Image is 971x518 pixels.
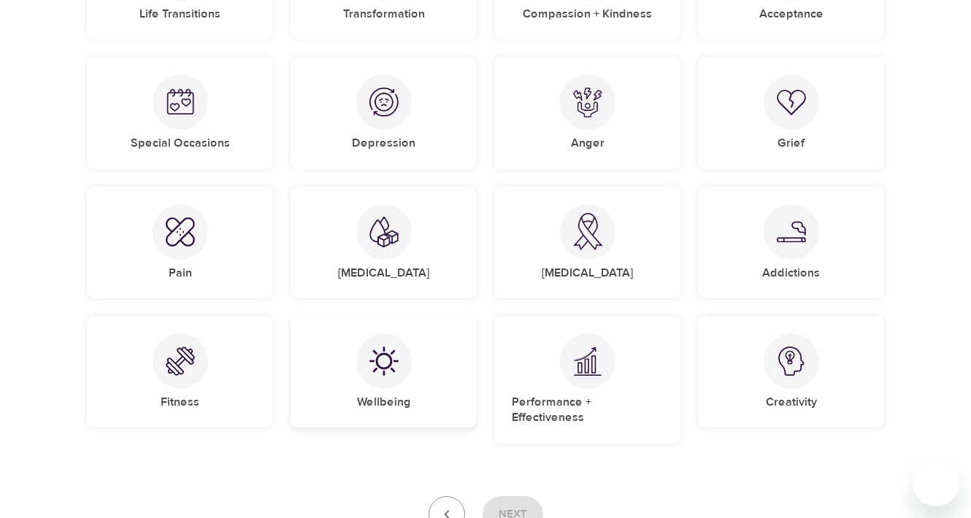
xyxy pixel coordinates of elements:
img: Special Occasions [166,88,195,117]
div: Diabetes[MEDICAL_DATA] [291,187,477,298]
h5: Transformation [343,7,425,22]
img: Wellbeing [369,347,399,376]
h5: Grief [778,136,805,151]
img: Grief [777,89,806,115]
div: FitnessFitness [87,316,273,428]
h5: [MEDICAL_DATA] [338,266,430,281]
iframe: Button to launch messaging window [913,460,959,506]
h5: Special Occasions [131,136,230,151]
div: Performance + EffectivenessPerformance + Effectiveness [494,316,680,444]
div: GriefGrief [698,57,884,169]
img: Cancer [573,213,602,250]
h5: Addictions [762,266,820,281]
img: Anger [573,88,602,117]
h5: Acceptance [759,7,824,22]
h5: Anger [571,136,605,151]
h5: Creativity [766,395,817,410]
div: Cancer[MEDICAL_DATA] [494,187,680,298]
img: Fitness [166,347,195,376]
h5: Depression [352,136,415,151]
div: DepressionDepression [291,57,477,169]
div: AddictionsAddictions [698,187,884,298]
h5: [MEDICAL_DATA] [542,266,634,281]
img: Diabetes [369,216,399,247]
img: Creativity [777,347,806,376]
h5: Fitness [161,395,199,410]
h5: Performance + Effectiveness [512,395,663,426]
h5: Wellbeing [357,395,411,410]
div: AngerAnger [494,57,680,169]
h5: Pain [169,266,192,281]
div: Special OccasionsSpecial Occasions [87,57,273,169]
h5: Life Transitions [139,7,220,22]
div: WellbeingWellbeing [291,316,477,428]
div: PainPain [87,187,273,298]
img: Performance + Effectiveness [573,347,602,376]
h5: Compassion + Kindness [523,7,652,22]
img: Pain [166,217,195,247]
div: CreativityCreativity [698,316,884,428]
img: Addictions [777,221,806,242]
img: Depression [369,88,399,117]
